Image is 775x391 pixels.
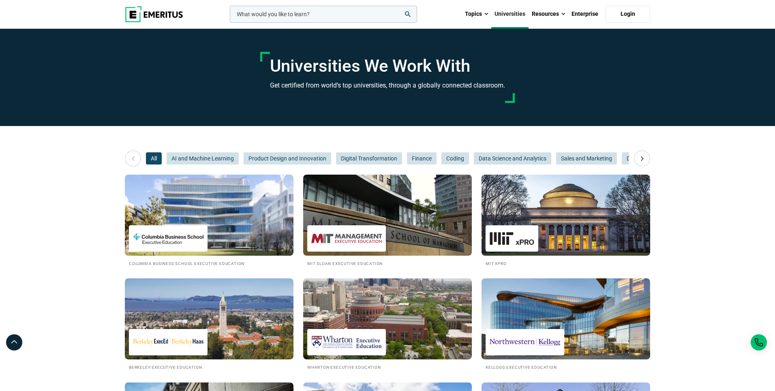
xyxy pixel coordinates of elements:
[311,333,382,351] img: Wharton Executive Education
[556,152,617,165] button: Sales and Marketing
[146,152,162,165] button: All
[129,260,289,267] h2: Columbia Business School Executive Education
[490,333,560,351] img: Kellogg Executive Education
[441,152,469,165] button: Coding
[486,260,646,267] h2: MIT xPRO
[307,363,468,370] h2: Wharton Executive Education
[230,6,417,23] input: woocommerce-product-search-field-0
[303,175,472,267] a: Universities We Work With MIT Sloan Executive Education MIT Sloan Executive Education
[125,175,293,267] a: Universities We Work With Columbia Business School Executive Education Columbia Business School E...
[129,363,289,370] h2: Berkeley Executive Education
[244,152,331,165] button: Product Design and Innovation
[133,333,203,351] img: Berkeley Executive Education
[486,363,646,370] h2: Kellogg Executive Education
[490,229,534,248] img: MIT xPRO
[125,278,293,359] img: Universities We Work With
[482,175,650,256] img: Universities We Work With
[336,152,402,165] button: Digital Transformation
[303,175,472,256] img: Universities We Work With
[482,175,650,267] a: Universities We Work With MIT xPRO MIT xPRO
[482,278,650,359] img: Universities We Work With
[303,278,472,359] img: Universities We Work With
[270,80,505,91] h3: Get certified from world’s top universities, through a globally connected classroom.
[474,152,551,165] button: Data Science and Analytics
[167,152,239,165] button: AI and Machine Learning
[482,278,650,370] a: Universities We Work With Kellogg Executive Education Kellogg Executive Education
[270,56,505,76] h1: Universities We Work With
[311,229,382,248] img: MIT Sloan Executive Education
[303,278,472,370] a: Universities We Work With Wharton Executive Education Wharton Executive Education
[307,260,468,267] h2: MIT Sloan Executive Education
[407,152,437,165] button: Finance
[125,278,293,370] a: Universities We Work With Berkeley Executive Education Berkeley Executive Education
[622,152,674,165] button: Digital Marketing
[133,229,203,248] img: Columbia Business School Executive Education
[606,6,650,23] a: Login
[125,175,293,256] img: Universities We Work With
